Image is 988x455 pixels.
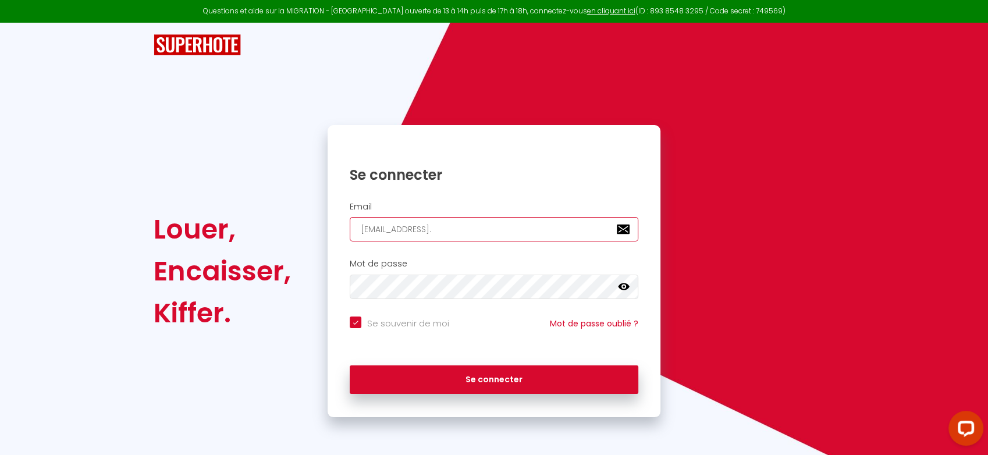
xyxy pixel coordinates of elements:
div: Encaisser, [154,250,291,292]
input: Ton Email [350,217,638,241]
h1: Se connecter [350,166,638,184]
button: Se connecter [350,365,638,394]
div: Louer, [154,208,291,250]
h2: Email [350,202,638,212]
h2: Mot de passe [350,259,638,269]
a: en cliquant ici [587,6,635,16]
a: Mot de passe oublié ? [550,318,638,329]
div: Kiffer. [154,292,291,334]
img: SuperHote logo [154,34,241,56]
iframe: LiveChat chat widget [939,406,988,455]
